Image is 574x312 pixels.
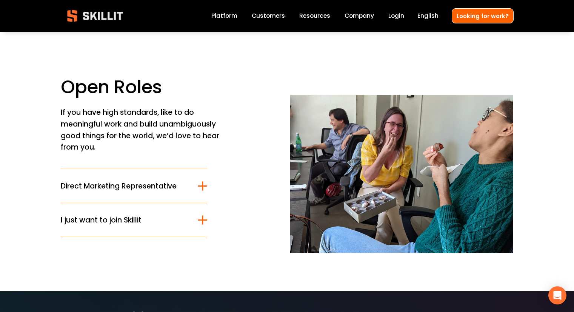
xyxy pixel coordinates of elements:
button: Direct Marketing Representative [61,169,208,203]
h1: Open Roles [61,76,284,98]
span: I just want to join Skillit [61,215,199,226]
p: If you have high standards, like to do meaningful work and build unambiguously good things for th... [61,107,226,153]
a: Login [388,11,404,21]
a: Platform [211,11,237,21]
button: I just want to join Skillit [61,203,208,237]
span: Direct Marketing Representative [61,181,199,192]
span: Resources [299,11,330,20]
img: Skillit [61,5,129,27]
a: Looking for work? [452,8,514,23]
span: English [417,11,439,20]
a: folder dropdown [299,11,330,21]
div: language picker [417,11,439,21]
a: Company [345,11,374,21]
a: Customers [252,11,285,21]
div: Open Intercom Messenger [548,286,566,304]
